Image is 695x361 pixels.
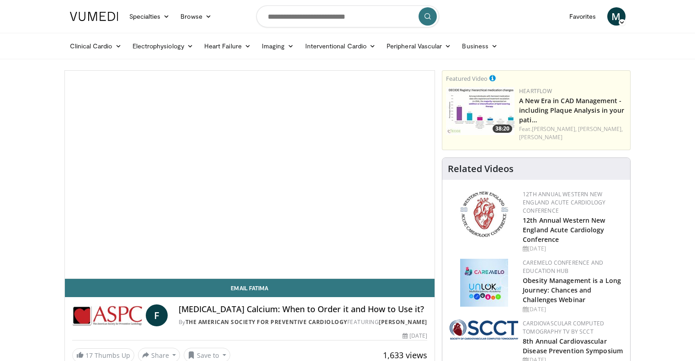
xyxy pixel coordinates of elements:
a: Heart Failure [199,37,256,55]
a: CaReMeLO Conference and Education Hub [523,259,603,275]
h4: Related Videos [448,163,514,174]
a: [PERSON_NAME] [379,318,427,326]
small: Featured Video [446,74,488,83]
img: 0954f259-7907-4053-a817-32a96463ecc8.png.150x105_q85_autocrop_double_scale_upscale_version-0.2.png [459,190,509,238]
div: Feat. [519,125,626,141]
a: Browse [175,7,217,26]
a: Peripheral Vascular [381,37,456,55]
a: 12th Annual Western New England Acute Cardiology Conference [523,216,605,244]
a: Cardiovascular Computed Tomography TV by SCCT [523,319,604,335]
a: A New Era in CAD Management - including Plaque Analysis in your pati… [519,96,624,124]
a: Heartflow [519,87,552,95]
a: The American Society for Preventive Cardiology [186,318,347,326]
video-js: Video Player [65,71,435,279]
a: [PERSON_NAME], [532,125,577,133]
a: 8th Annual Cardiovascular Disease Prevention Symposium [523,337,623,355]
a: [PERSON_NAME], [578,125,623,133]
a: Obesity Management is a Long Journey: Chances and Challenges Webinar [523,276,621,304]
a: F [146,304,168,326]
img: 45df64a9-a6de-482c-8a90-ada250f7980c.png.150x105_q85_autocrop_double_scale_upscale_version-0.2.jpg [460,259,508,307]
a: 12th Annual Western New England Acute Cardiology Conference [523,190,605,215]
div: [DATE] [523,245,623,253]
a: 38:20 [446,87,515,135]
span: 1,633 views [383,350,427,361]
a: M [607,7,626,26]
div: [DATE] [403,332,427,340]
div: By FEATURING [179,318,427,326]
div: [DATE] [523,305,623,314]
input: Search topics, interventions [256,5,439,27]
a: [PERSON_NAME] [519,133,562,141]
h4: [MEDICAL_DATA] Calcium: When to Order it and How to Use it? [179,304,427,314]
span: 38:20 [493,125,512,133]
img: The American Society for Preventive Cardiology [72,304,142,326]
img: VuMedi Logo [70,12,118,21]
a: Imaging [256,37,300,55]
img: 738d0e2d-290f-4d89-8861-908fb8b721dc.150x105_q85_crop-smart_upscale.jpg [446,87,515,135]
a: Clinical Cardio [64,37,127,55]
a: Favorites [564,7,602,26]
img: 51a70120-4f25-49cc-93a4-67582377e75f.png.150x105_q85_autocrop_double_scale_upscale_version-0.2.png [450,319,518,340]
a: Business [456,37,503,55]
span: 17 [85,351,93,360]
a: Interventional Cardio [300,37,382,55]
a: Specialties [124,7,175,26]
a: Email Fatima [65,279,435,297]
a: Electrophysiology [127,37,199,55]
